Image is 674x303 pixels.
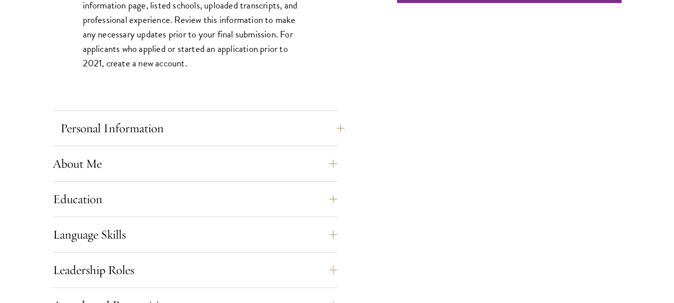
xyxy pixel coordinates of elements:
button: Education [53,187,337,211]
button: About Me [53,152,337,176]
button: Language Skills [53,223,337,247]
button: Personal Information [60,116,345,140]
button: Leadership Roles [53,258,337,282]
